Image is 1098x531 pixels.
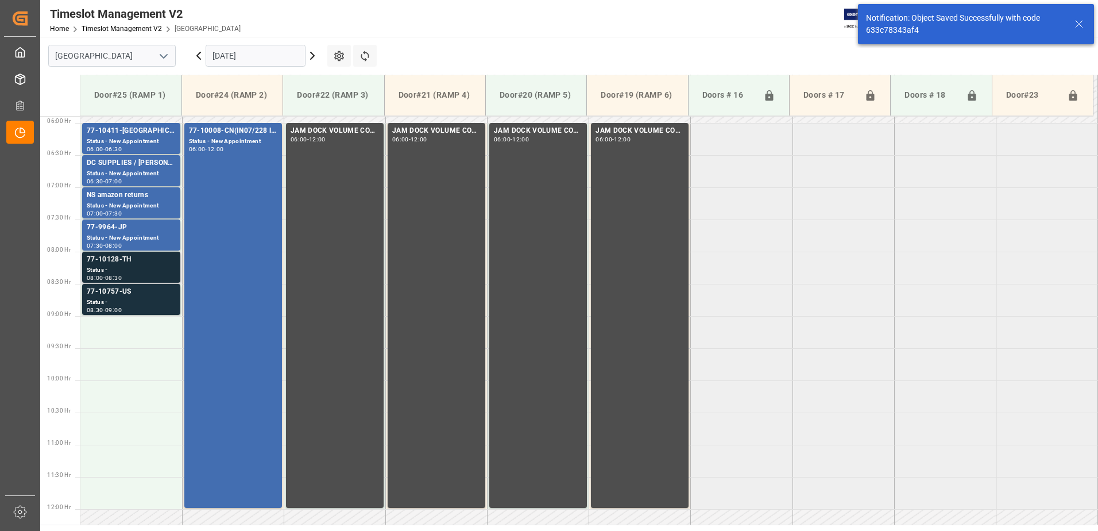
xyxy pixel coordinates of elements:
[103,147,105,152] div: -
[87,298,176,307] div: Status -
[205,147,207,152] div: -
[47,440,71,446] span: 11:00 Hr
[103,243,105,248] div: -
[47,375,71,382] span: 10:00 Hr
[307,137,309,142] div: -
[799,84,860,106] div: Doors # 17
[47,214,71,221] span: 07:30 Hr
[47,407,71,414] span: 10:30 Hr
[87,233,176,243] div: Status - New Appointment
[90,84,172,106] div: Door#25 (RAMP 1)
[87,137,176,147] div: Status - New Appointment
[47,311,71,317] span: 09:00 Hr
[900,84,961,106] div: Doors # 18
[87,169,176,179] div: Status - New Appointment
[494,125,582,137] div: JAM DOCK VOLUME CONTROL
[105,275,122,280] div: 08:30
[87,307,103,313] div: 08:30
[189,147,206,152] div: 06:00
[103,275,105,280] div: -
[103,179,105,184] div: -
[494,137,511,142] div: 06:00
[596,137,612,142] div: 06:00
[866,12,1064,36] div: Notification: Object Saved Successfully with code 633c78343af4
[844,9,884,29] img: Exertis%20JAM%20-%20Email%20Logo.jpg_1722504956.jpg
[392,137,409,142] div: 06:00
[47,150,71,156] span: 06:30 Hr
[189,125,277,137] div: 77-10008-CN(IN07/228 lines)
[512,137,529,142] div: 12:00
[309,137,326,142] div: 12:00
[596,125,684,137] div: JAM DOCK VOLUME CONTROL
[614,137,631,142] div: 12:00
[87,222,176,233] div: 77-9964-JP
[511,137,512,142] div: -
[87,147,103,152] div: 06:00
[105,307,122,313] div: 09:00
[105,211,122,216] div: 07:30
[495,84,577,106] div: Door#20 (RAMP 5)
[87,125,176,137] div: 77-10411-[GEOGRAPHIC_DATA]
[189,137,277,147] div: Status - New Appointment
[596,84,678,106] div: Door#19 (RAMP 6)
[48,45,176,67] input: Type to search/select
[47,118,71,124] span: 06:00 Hr
[154,47,172,65] button: open menu
[392,125,481,137] div: JAM DOCK VOLUME CONTROL
[47,504,71,510] span: 12:00 Hr
[50,5,241,22] div: Timeslot Management V2
[103,307,105,313] div: -
[409,137,411,142] div: -
[87,265,176,275] div: Status -
[411,137,427,142] div: 12:00
[394,84,476,106] div: Door#21 (RAMP 4)
[207,147,224,152] div: 12:00
[47,279,71,285] span: 08:30 Hr
[87,201,176,211] div: Status - New Appointment
[105,179,122,184] div: 07:00
[87,275,103,280] div: 08:00
[105,147,122,152] div: 06:30
[103,211,105,216] div: -
[87,286,176,298] div: 77-10757-US
[47,247,71,253] span: 08:00 Hr
[291,125,379,137] div: JAM DOCK VOLUME CONTROL
[87,243,103,248] div: 07:30
[47,343,71,349] span: 09:30 Hr
[47,182,71,188] span: 07:00 Hr
[82,25,162,33] a: Timeslot Management V2
[47,472,71,478] span: 11:30 Hr
[87,157,176,169] div: DC SUPPLIES / [PERSON_NAME]
[1002,84,1062,106] div: Door#23
[50,25,69,33] a: Home
[87,190,176,201] div: NS amazon returns
[291,137,307,142] div: 06:00
[292,84,374,106] div: Door#22 (RAMP 3)
[191,84,273,106] div: Door#24 (RAMP 2)
[87,211,103,216] div: 07:00
[698,84,759,106] div: Doors # 16
[206,45,306,67] input: DD.MM.YYYY
[87,254,176,265] div: 77-10128-TH
[87,179,103,184] div: 06:30
[612,137,614,142] div: -
[105,243,122,248] div: 08:00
